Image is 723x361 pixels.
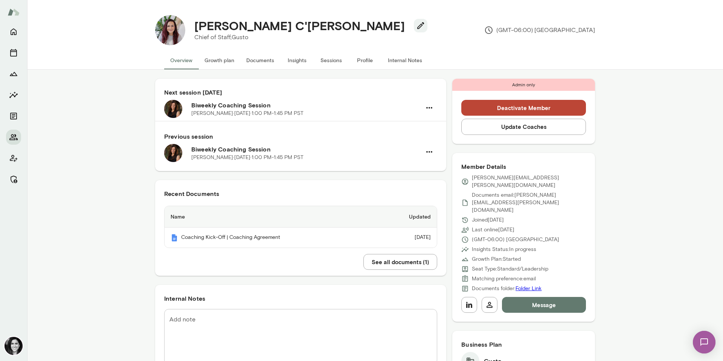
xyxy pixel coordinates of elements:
[461,340,586,349] h6: Business Plan
[6,45,21,60] button: Sessions
[165,206,378,228] th: Name
[314,51,348,69] button: Sessions
[191,110,304,117] p: [PERSON_NAME] · [DATE] · 1:00 PM-1:45 PM PST
[502,297,586,313] button: Message
[164,294,437,303] h6: Internal Notes
[472,285,541,292] p: Documents folder:
[6,109,21,124] button: Documents
[6,130,21,145] button: Members
[5,337,23,355] img: Jamie Albers
[461,162,586,171] h6: Member Details
[472,246,536,253] p: Insights Status: In progress
[6,24,21,39] button: Home
[164,132,437,141] h6: Previous session
[472,191,586,214] p: Documents email: [PERSON_NAME][EMAIL_ADDRESS][PERSON_NAME][DOMAIN_NAME]
[461,119,586,135] button: Update Coaches
[452,79,595,91] div: Admin only
[194,33,421,42] p: Chief of Staff, Gusto
[472,174,586,189] p: [PERSON_NAME][EMAIL_ADDRESS][PERSON_NAME][DOMAIN_NAME]
[240,51,280,69] button: Documents
[472,226,514,234] p: Last online [DATE]
[164,88,437,97] h6: Next session [DATE]
[155,15,185,45] img: Tiffany C'deBaca
[191,145,421,154] h6: Biweekly Coaching Session
[6,172,21,187] button: Manage
[363,254,437,270] button: See all documents (1)
[6,66,21,81] button: Growth Plan
[165,228,378,248] th: Coaching Kick-Off | Coaching Agreement
[6,151,21,166] button: Client app
[171,234,178,242] img: Mento | Coaching sessions
[484,26,595,35] p: (GMT-06:00) [GEOGRAPHIC_DATA]
[382,51,428,69] button: Internal Notes
[461,100,586,116] button: Deactivate Member
[378,206,437,228] th: Updated
[472,216,504,224] p: Joined [DATE]
[472,275,536,283] p: Matching preference: email
[472,265,548,273] p: Seat Type: Standard/Leadership
[164,189,437,198] h6: Recent Documents
[516,285,541,292] a: Folder Link
[280,51,314,69] button: Insights
[6,87,21,102] button: Insights
[164,51,198,69] button: Overview
[472,236,559,243] p: (GMT-06:00) [GEOGRAPHIC_DATA]
[8,5,20,19] img: Mento
[378,228,437,248] td: [DATE]
[191,101,421,110] h6: Biweekly Coaching Session
[191,154,304,161] p: [PERSON_NAME] · [DATE] · 1:00 PM-1:45 PM PST
[472,255,521,263] p: Growth Plan: Started
[348,51,382,69] button: Profile
[198,51,240,69] button: Growth plan
[194,18,405,33] h4: [PERSON_NAME] C'[PERSON_NAME]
